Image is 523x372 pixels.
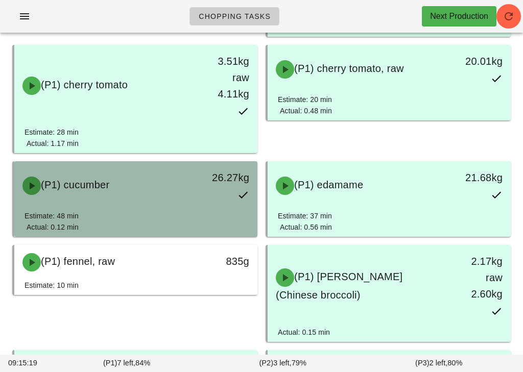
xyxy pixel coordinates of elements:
[25,138,79,149] div: Actual: 1.17 min
[189,7,279,26] a: Chopping Tasks
[278,221,332,233] div: Actual: 0.56 min
[430,10,488,22] div: Next Production
[25,221,79,233] div: Actual: 0.12 min
[41,179,109,190] span: (P1) cucumber
[198,12,271,20] span: Chopping Tasks
[25,127,79,138] div: Estimate: 28 min
[294,63,404,74] span: (P1) cherry tomato, raw
[202,53,249,102] div: 3.51kg raw 4.11kg
[430,359,448,367] span: 2 left,
[202,253,249,269] div: 835g
[205,356,361,371] div: (P2) 79%
[455,253,503,302] div: 2.17kg raw 2.60kg
[202,169,249,186] div: 26.27kg
[455,53,503,69] div: 20.01kg
[41,256,115,267] span: (P1) fennel, raw
[455,169,503,186] div: 21.68kg
[49,356,205,371] div: (P1) 84%
[25,280,79,291] div: Estimate: 10 min
[294,179,363,190] span: (P1) edamame
[41,79,128,90] span: (P1) cherry tomato
[361,356,517,371] div: (P3) 80%
[117,359,135,367] span: 7 left,
[25,210,79,221] div: Estimate: 48 min
[278,327,330,338] div: Actual: 0.15 min
[276,271,402,301] span: (P1) [PERSON_NAME] (Chinese broccoli)
[278,210,332,221] div: Estimate: 37 min
[273,359,292,367] span: 3 left,
[278,94,332,105] div: Estimate: 20 min
[6,356,49,371] div: 09:15:19
[278,105,332,116] div: Actual: 0.48 min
